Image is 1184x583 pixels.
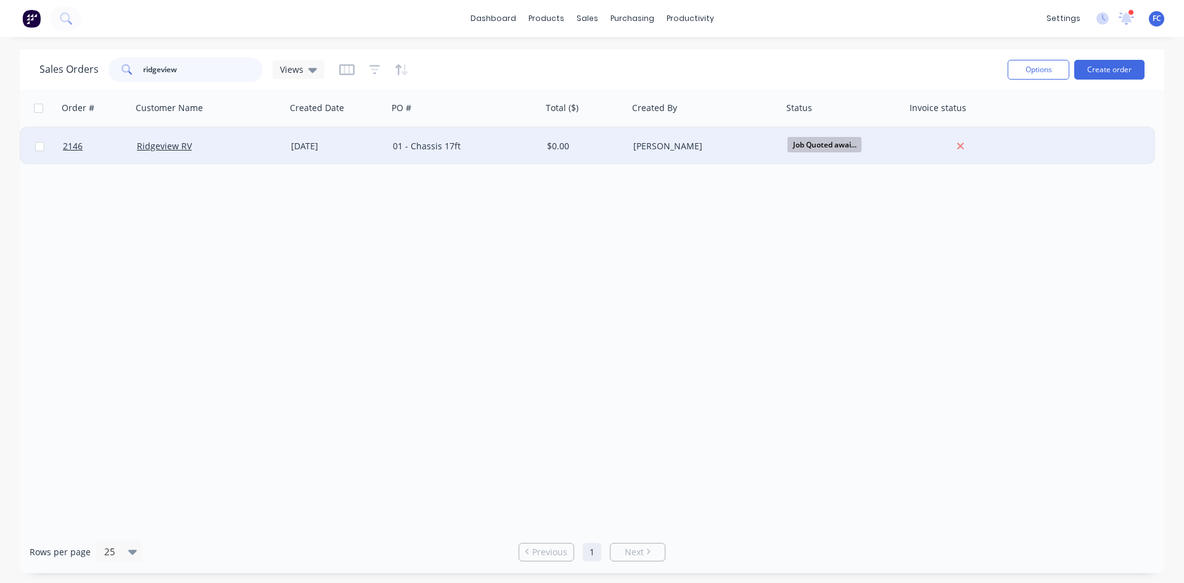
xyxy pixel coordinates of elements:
div: Status [786,102,812,114]
span: Next [625,546,644,558]
div: PO # [392,102,411,114]
div: Invoice status [910,102,966,114]
ul: Pagination [514,543,670,561]
a: Previous page [519,546,573,558]
span: FC [1153,13,1161,24]
span: 2146 [63,140,83,152]
a: Page 1 is your current page [583,543,601,561]
div: $0.00 [547,140,620,152]
h1: Sales Orders [39,64,99,75]
div: products [522,9,570,28]
div: Created By [632,102,677,114]
div: Total ($) [546,102,578,114]
div: Customer Name [136,102,203,114]
a: dashboard [464,9,522,28]
a: 2146 [63,128,137,165]
span: Views [280,63,303,76]
div: 01 - Chassis 17ft [393,140,530,152]
span: Job Quoted awai... [787,137,861,152]
a: Ridgeview RV [137,140,192,152]
div: Created Date [290,102,344,114]
input: Search... [143,57,263,82]
div: sales [570,9,604,28]
img: Factory [22,9,41,28]
button: Create order [1074,60,1145,80]
div: settings [1040,9,1087,28]
div: purchasing [604,9,660,28]
span: Rows per page [30,546,91,558]
span: Previous [532,546,567,558]
button: Options [1008,60,1069,80]
a: Next page [610,546,665,558]
div: Order # [62,102,94,114]
div: [PERSON_NAME] [633,140,770,152]
div: productivity [660,9,720,28]
div: [DATE] [291,140,383,152]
